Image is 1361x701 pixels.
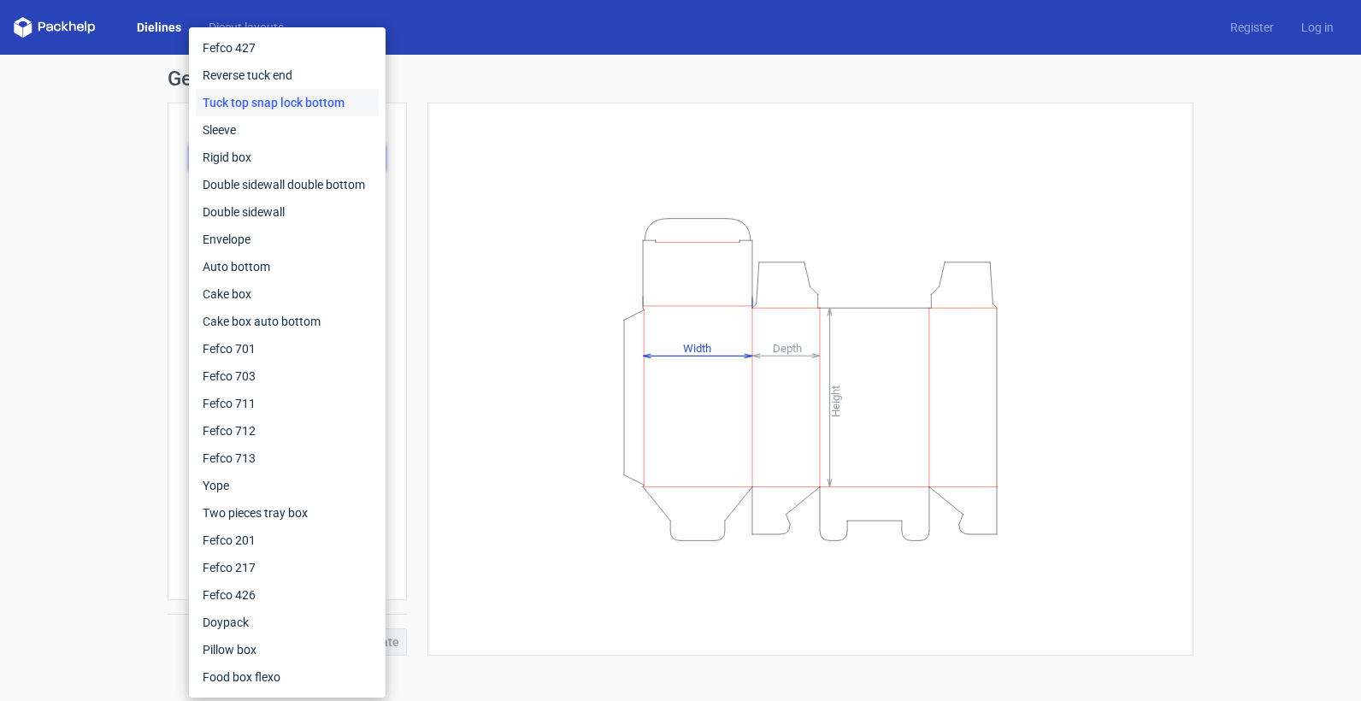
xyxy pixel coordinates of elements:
tspan: Width [683,341,711,354]
div: Fefco 713 [196,445,379,472]
a: Dielines [123,19,195,36]
div: Double sidewall double bottom [196,171,379,198]
div: Fefco 201 [196,527,379,554]
div: Fefco 426 [196,581,379,609]
div: Fefco 701 [196,335,379,362]
div: Fefco 703 [196,362,379,390]
div: Food box flexo [196,663,379,691]
div: Pillow box [196,636,379,663]
a: Diecut layouts [195,19,298,36]
div: Cake box auto bottom [196,308,379,335]
a: Register [1217,19,1287,36]
div: Doypack [196,609,379,636]
div: Two pieces tray box [196,499,379,527]
div: Yope [196,472,379,499]
div: Fefco 427 [196,34,379,62]
div: Rigid box [196,144,379,171]
tspan: Height [829,385,842,416]
div: Tuck top snap lock bottom [196,89,379,116]
div: Fefco 217 [196,554,379,581]
div: Cake box [196,280,379,308]
div: Fefco 711 [196,390,379,417]
tspan: Depth [773,341,802,354]
div: Reverse tuck end [196,62,379,89]
div: Sleeve [196,116,379,144]
h1: Generate new dieline [168,68,1193,89]
a: Log in [1287,19,1347,36]
div: Fefco 712 [196,417,379,445]
div: Auto bottom [196,253,379,280]
div: Double sidewall [196,198,379,226]
div: Envelope [196,226,379,253]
